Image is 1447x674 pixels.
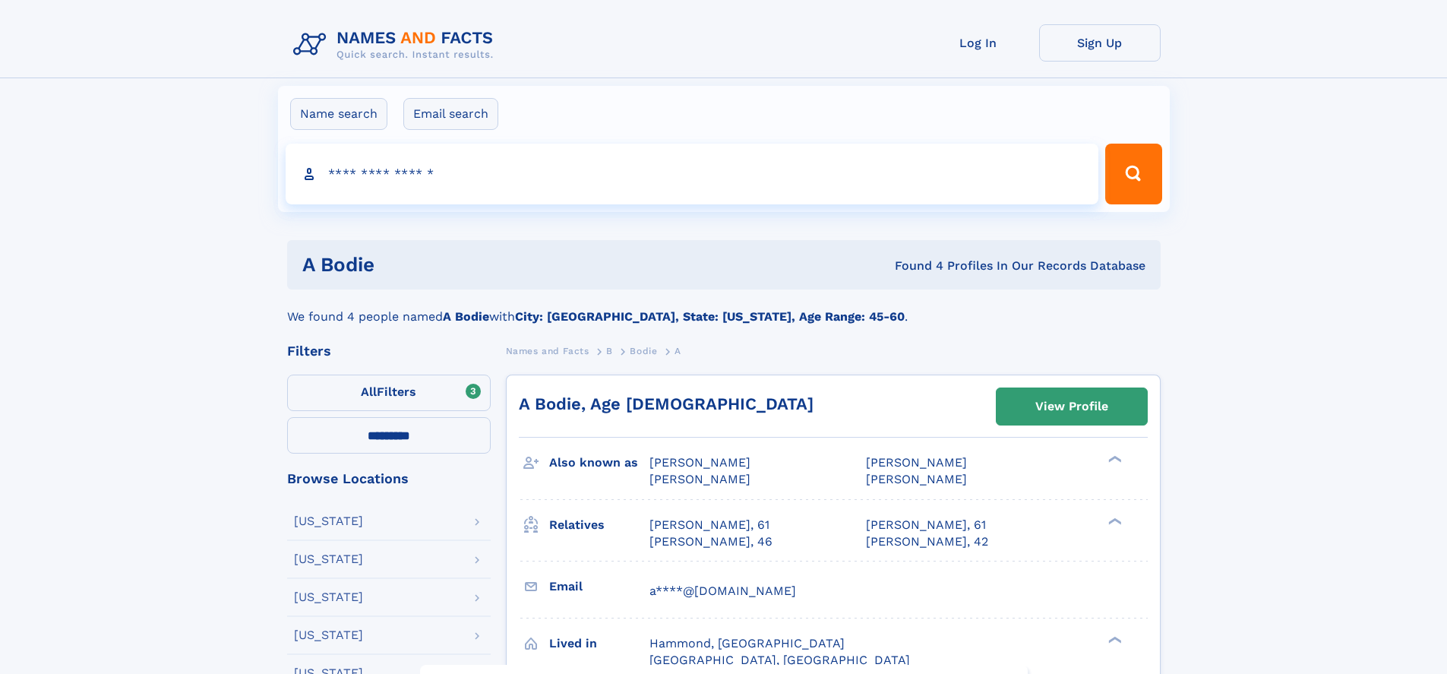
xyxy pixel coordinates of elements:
div: [US_STATE] [294,515,363,527]
label: Name search [290,98,387,130]
div: [US_STATE] [294,591,363,603]
div: Found 4 Profiles In Our Records Database [634,258,1145,274]
a: View Profile [997,388,1147,425]
span: Hammond, [GEOGRAPHIC_DATA] [649,636,845,650]
span: [PERSON_NAME] [866,455,967,470]
h1: A Bodie [302,255,635,274]
a: [PERSON_NAME], 61 [866,517,986,533]
img: Logo Names and Facts [287,24,506,65]
a: [PERSON_NAME], 46 [649,533,772,550]
a: Sign Up [1039,24,1161,62]
span: A [675,346,681,356]
input: search input [286,144,1099,204]
span: [PERSON_NAME] [649,472,750,486]
h3: Email [549,574,649,600]
div: ❯ [1104,516,1123,526]
a: B [606,341,613,360]
span: [PERSON_NAME] [866,472,967,486]
h3: Relatives [549,512,649,538]
span: Bodie [630,346,657,356]
label: Email search [403,98,498,130]
div: [US_STATE] [294,629,363,641]
a: [PERSON_NAME], 42 [866,533,988,550]
div: [US_STATE] [294,553,363,565]
span: All [361,384,377,399]
span: [GEOGRAPHIC_DATA], [GEOGRAPHIC_DATA] [649,653,910,667]
div: View Profile [1035,389,1108,424]
button: Search Button [1105,144,1161,204]
a: Names and Facts [506,341,589,360]
a: [PERSON_NAME], 61 [649,517,769,533]
b: A Bodie [443,309,489,324]
div: ❯ [1104,454,1123,464]
div: ❯ [1104,634,1123,644]
div: Browse Locations [287,472,491,486]
a: A Bodie, Age [DEMOGRAPHIC_DATA] [519,394,814,413]
h3: Also known as [549,450,649,476]
div: Filters [287,344,491,358]
label: Filters [287,375,491,411]
span: B [606,346,613,356]
a: Bodie [630,341,657,360]
a: Log In [918,24,1039,62]
div: We found 4 people named with . [287,290,1161,326]
b: City: [GEOGRAPHIC_DATA], State: [US_STATE], Age Range: 45-60 [515,309,905,324]
h3: Lived in [549,631,649,657]
span: [PERSON_NAME] [649,455,750,470]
